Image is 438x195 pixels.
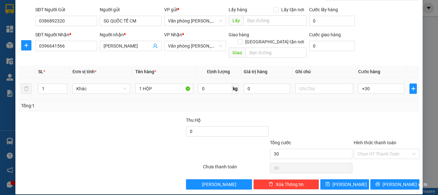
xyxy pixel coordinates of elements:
[293,66,356,78] th: Ghi chú
[21,84,31,94] button: delete
[207,69,230,74] span: Định lượng
[72,69,97,74] span: Đơn vị tính
[309,41,355,51] input: Cước giao hàng
[37,4,91,12] b: [PERSON_NAME]
[35,31,97,38] div: SĐT Người Nhận
[309,32,341,37] label: Cước giao hàng
[153,43,158,49] span: user-add
[76,84,126,93] span: Khác
[295,84,353,94] input: Ghi Chú
[276,181,304,188] span: Xóa Thông tin
[229,32,249,37] span: Giao hàng
[135,84,193,94] input: VD: Bàn, Ghế
[229,7,247,12] span: Lấy hàng
[35,6,97,13] div: SĐT Người Gửi
[3,14,122,22] li: 85 [PERSON_NAME]
[229,48,246,58] span: Giao
[253,179,319,190] button: deleteXóa Thông tin
[279,6,307,13] span: Lấy tận nơi
[21,40,31,50] button: plus
[3,40,72,65] b: GỬI : Văn phòng [PERSON_NAME]
[21,43,31,48] span: plus
[354,140,396,145] label: Hình thức thanh toán
[309,7,338,12] label: Cước lấy hàng
[229,15,243,26] span: Lấy
[383,181,427,188] span: [PERSON_NAME] và In
[3,3,35,35] img: logo.jpg
[370,179,419,190] button: printer[PERSON_NAME] và In
[232,84,239,94] span: kg
[100,31,162,38] div: Người nhận
[269,182,273,187] span: delete
[375,182,380,187] span: printer
[3,22,122,30] li: 02839.63.63.63
[243,15,307,26] input: Dọc đường
[168,41,222,51] span: Văn phòng Hồ Chí Minh
[358,69,380,74] span: Cước hàng
[168,16,222,26] span: Văn phòng Tắc Vân
[186,118,201,123] span: Thu Hộ
[37,15,42,21] span: environment
[244,84,290,94] input: 0
[38,69,43,74] span: SL
[320,179,369,190] button: save[PERSON_NAME]
[309,16,355,26] input: Cước lấy hàng
[202,181,236,188] span: [PERSON_NAME]
[333,181,367,188] span: [PERSON_NAME]
[186,179,252,190] button: [PERSON_NAME]
[244,69,267,74] span: Giá trị hàng
[202,163,269,174] div: Chưa thanh toán
[21,102,170,109] div: Tổng: 1
[410,86,417,91] span: plus
[243,38,307,45] span: [GEOGRAPHIC_DATA] tận nơi
[270,140,291,145] span: Tổng cước
[246,48,307,58] input: Dọc đường
[135,69,156,74] span: Tên hàng
[37,23,42,29] span: phone
[409,84,417,94] button: plus
[164,32,182,37] span: VP Nhận
[164,6,226,13] div: VP gửi
[100,6,162,13] div: Người gửi
[325,182,330,187] span: save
